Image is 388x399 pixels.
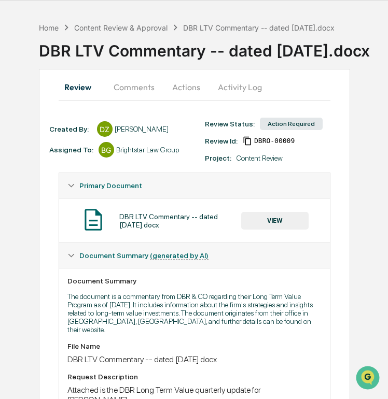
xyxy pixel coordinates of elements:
[183,23,335,32] div: DBR LTV Commentary -- dated [DATE].docx
[71,208,133,226] a: 🗄️Attestations
[97,121,113,137] div: DZ
[10,22,189,38] p: How can we help?
[39,33,388,60] div: DBR LTV Commentary -- dated [DATE].docx
[21,141,29,150] img: 1746055101610-c473b297-6a78-478c-a979-82029cc54cd1
[205,137,238,145] div: Review Id:
[22,79,40,98] img: 1751574470498-79e402a7-3db9-40a0-906f-966fe37d0ed6
[10,115,70,123] div: Past conversations
[237,154,283,162] div: Content Review
[103,257,126,265] span: Pylon
[79,251,209,260] span: Document Summary
[161,113,189,125] button: See all
[92,169,113,177] span: [DATE]
[73,256,126,265] a: Powered byPylon
[59,75,105,99] button: Review
[67,354,322,364] div: DBR LTV Commentary -- dated [DATE].docx
[47,90,143,98] div: We're available if you need us!
[205,154,231,162] div: Project:
[47,79,170,90] div: Start new chat
[92,141,121,149] span: 12:38 PM
[176,82,189,95] button: Start new chat
[150,251,209,260] u: (generated by AI)
[355,365,383,393] iframe: Open customer support
[32,169,84,177] span: [PERSON_NAME]
[10,131,27,148] img: Jack Rasmussen
[79,181,142,190] span: Primary Document
[86,169,90,177] span: •
[254,137,295,145] span: c1906e3b-b1fb-4b67-9373-b621318d2fac
[10,213,19,221] div: 🖐️
[6,208,71,226] a: 🖐️Preclearance
[115,125,169,133] div: [PERSON_NAME]
[86,141,90,149] span: •
[39,23,59,32] div: Home
[67,342,322,350] div: File Name
[21,169,29,178] img: 1746055101610-c473b297-6a78-478c-a979-82029cc54cd1
[119,212,242,229] div: DBR LTV Commentary -- dated [DATE].docx
[49,125,92,133] div: Created By: ‎ ‎
[32,141,84,149] span: [PERSON_NAME]
[105,75,163,99] button: Comments
[21,212,67,222] span: Preclearance
[74,23,168,32] div: Content Review & Approval
[10,233,19,241] div: 🔎
[80,207,106,233] img: Document Icon
[59,75,330,99] div: secondary tabs example
[99,142,114,158] div: BG
[67,292,322,334] p: The document is a commentary from DBR & CO regarding their Long Term Value Program as of [DATE]. ...
[260,118,323,130] div: Action Required
[241,212,309,230] button: VIEW
[67,373,322,381] div: Request Description
[59,198,330,243] div: Primary Document
[49,146,93,154] div: Assigned To:
[163,75,210,99] button: Actions
[21,232,65,242] span: Data Lookup
[67,277,322,285] div: Document Summary
[59,173,330,198] div: Primary Document
[210,75,270,99] button: Activity Log
[10,79,29,98] img: 1746055101610-c473b297-6a78-478c-a979-82029cc54cd1
[116,146,179,154] div: Brightstar Law Group
[75,213,84,221] div: 🗄️
[6,227,70,246] a: 🔎Data Lookup
[205,120,255,128] div: Review Status:
[10,159,27,176] img: Mark Michael Astarita
[59,243,330,268] div: Document Summary (generated by AI)
[86,212,129,222] span: Attestations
